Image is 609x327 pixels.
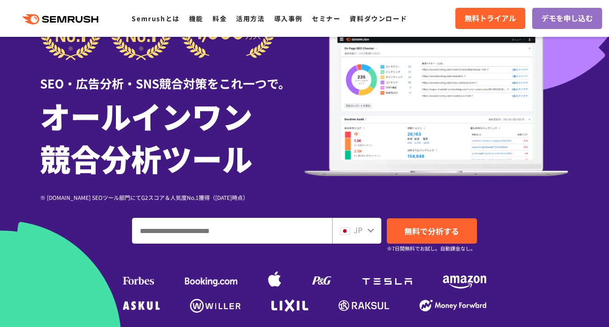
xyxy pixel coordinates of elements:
[350,14,407,23] a: 資料ダウンロード
[532,8,602,29] a: デモを申し込む
[236,14,264,23] a: 活用方法
[40,193,304,202] div: ※ [DOMAIN_NAME] SEOツール部門にてG2スコア＆人気度No.1獲得（[DATE]時点）
[387,218,477,244] a: 無料で分析する
[387,244,476,253] small: ※7日間無料でお試し。自動課金なし。
[354,224,362,235] span: JP
[132,14,179,23] a: Semrushとは
[312,14,340,23] a: セミナー
[132,218,332,243] input: ドメイン、キーワードまたはURLを入力してください
[455,8,525,29] a: 無料トライアル
[189,14,203,23] a: 機能
[40,94,304,179] h1: オールインワン 競合分析ツール
[274,14,303,23] a: 導入事例
[541,12,593,24] span: デモを申し込む
[213,14,227,23] a: 料金
[40,60,304,92] div: SEO・広告分析・SNS競合対策をこれ一つで。
[404,225,459,237] span: 無料で分析する
[465,12,516,24] span: 無料トライアル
